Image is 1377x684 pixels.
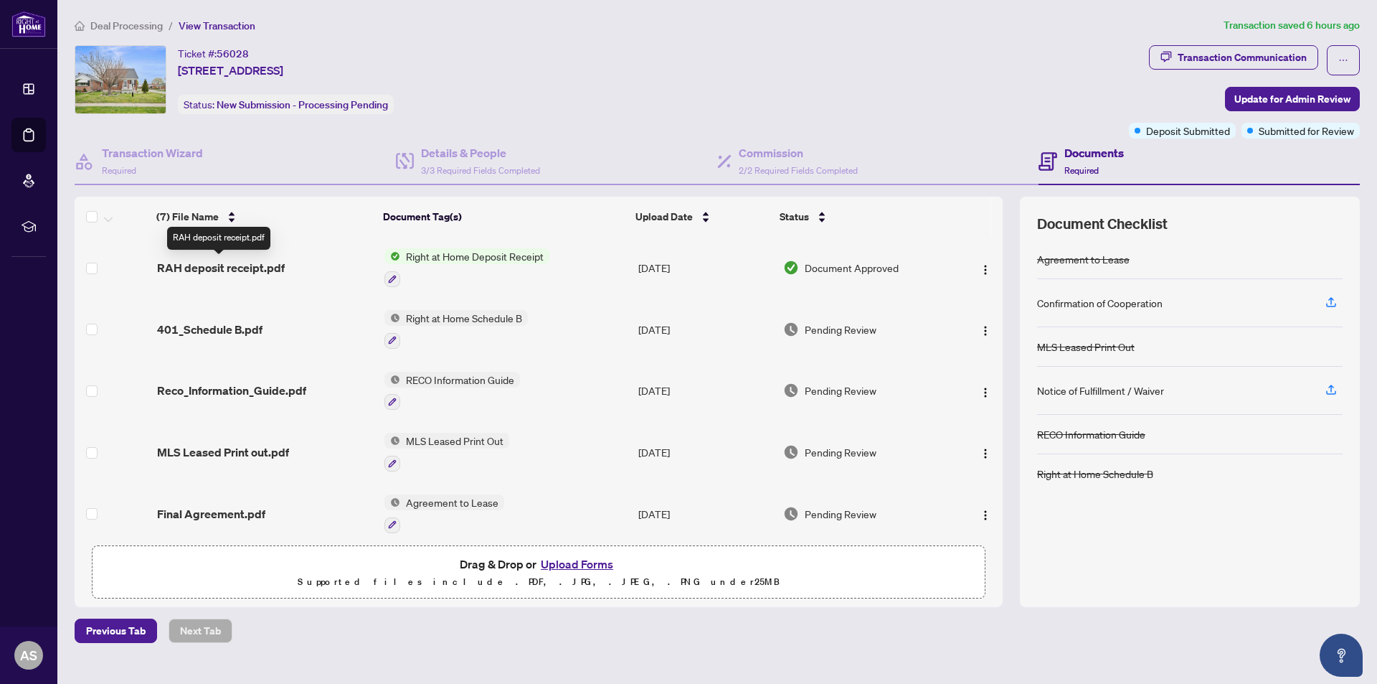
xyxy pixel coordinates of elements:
[93,546,985,599] span: Drag & Drop orUpload FormsSupported files include .PDF, .JPG, .JPEG, .PNG under25MB
[75,46,166,113] img: IMG-E12386726_1.jpg
[384,433,400,449] img: Status Icon
[384,248,400,264] img: Status Icon
[974,379,997,402] button: Logo
[633,483,777,545] td: [DATE]
[1037,466,1153,482] div: Right at Home Schedule B
[805,260,899,276] span: Document Approved
[421,144,540,161] h4: Details & People
[633,360,777,422] td: [DATE]
[400,248,549,264] span: Right at Home Deposit Receipt
[1225,87,1360,111] button: Update for Admin Review
[536,555,617,573] button: Upload Forms
[739,165,858,176] span: 2/2 Required Fields Completed
[1037,426,1145,442] div: RECO Information Guide
[980,510,991,521] img: Logo
[400,310,528,326] span: Right at Home Schedule B
[630,197,774,237] th: Upload Date
[1037,214,1168,234] span: Document Checklist
[633,237,777,299] td: [DATE]
[11,11,46,37] img: logo
[384,495,400,510] img: Status Icon
[384,310,400,326] img: Status Icon
[635,209,693,225] span: Upload Date
[1146,123,1230,139] span: Deposit Submitted
[217,98,388,111] span: New Submission - Processing Pending
[90,19,163,32] span: Deal Processing
[460,555,617,573] span: Drag & Drop or
[178,62,283,79] span: [STREET_ADDRESS]
[805,506,876,522] span: Pending Review
[86,619,146,642] span: Previous Tab
[805,322,876,337] span: Pending Review
[783,260,799,276] img: Document Status
[980,448,991,459] img: Logo
[169,619,232,643] button: Next Tab
[384,372,400,388] img: Status Icon
[421,165,540,176] span: 3/3 Required Fields Completed
[1338,55,1348,65] span: ellipsis
[179,19,255,32] span: View Transaction
[633,421,777,483] td: [DATE]
[1259,123,1354,139] span: Submitted for Review
[384,310,528,349] button: Status IconRight at Home Schedule B
[75,619,157,643] button: Previous Tab
[157,259,285,276] span: RAH deposit receipt.pdf
[1064,144,1124,161] h4: Documents
[1037,383,1164,398] div: Notice of Fulfillment / Waiver
[1149,45,1318,70] button: Transaction Communication
[102,144,203,161] h4: Transaction Wizard
[633,299,777,360] td: [DATE]
[783,322,799,337] img: Document Status
[1064,165,1099,176] span: Required
[1037,295,1163,311] div: Confirmation of Cooperation
[1234,88,1350,111] span: Update for Admin Review
[1178,46,1307,69] div: Transaction Communication
[783,506,799,522] img: Document Status
[151,197,377,237] th: (7) File Name
[167,227,270,250] div: RAH deposit receipt.pdf
[20,645,37,665] span: AS
[75,21,85,31] span: home
[157,444,289,461] span: MLS Leased Print out.pdf
[780,209,809,225] span: Status
[1037,339,1135,355] div: MLS Leased Print Out
[974,318,997,341] button: Logo
[974,256,997,279] button: Logo
[980,264,991,276] img: Logo
[980,387,991,398] img: Logo
[384,433,509,472] button: Status IconMLS Leased Print Out
[974,502,997,525] button: Logo
[400,495,504,510] span: Agreement to Lease
[156,209,219,225] span: (7) File Name
[101,573,976,591] p: Supported files include .PDF, .JPG, .JPEG, .PNG under 25 MB
[169,17,173,34] li: /
[783,444,799,460] img: Document Status
[974,441,997,464] button: Logo
[384,248,549,287] button: Status IconRight at Home Deposit Receipt
[157,321,262,338] span: 401_Schedule B.pdf
[980,325,991,337] img: Logo
[400,433,509,449] span: MLS Leased Print Out
[157,505,265,523] span: Final Agreement.pdf
[178,45,249,62] div: Ticket #:
[157,382,306,399] span: Reco_Information_Guide.pdf
[774,197,949,237] th: Status
[217,47,249,60] span: 56028
[400,372,520,388] span: RECO Information Guide
[739,144,858,161] h4: Commission
[178,95,394,114] div: Status:
[1037,251,1130,267] div: Agreement to Lease
[102,165,136,176] span: Required
[805,444,876,460] span: Pending Review
[1320,634,1363,677] button: Open asap
[783,383,799,398] img: Document Status
[384,495,504,533] button: Status IconAgreement to Lease
[805,383,876,398] span: Pending Review
[1224,17,1360,34] article: Transaction saved 6 hours ago
[384,372,520,411] button: Status IconRECO Information Guide
[377,197,630,237] th: Document Tag(s)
